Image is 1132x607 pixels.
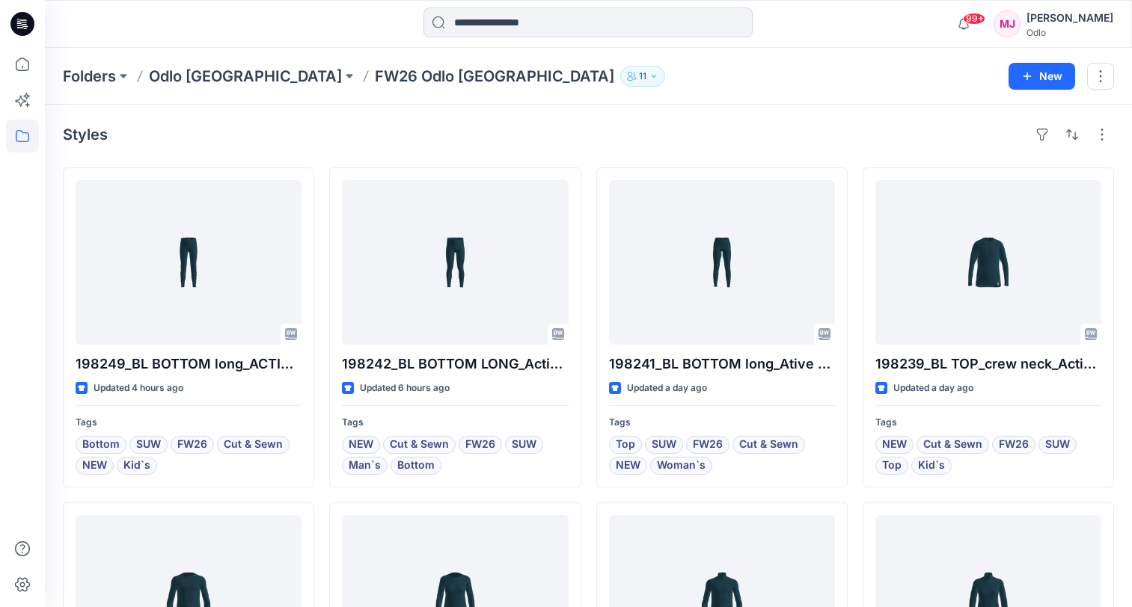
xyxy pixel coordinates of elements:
[82,457,107,475] span: NEW
[224,436,283,454] span: Cut & Sewn
[609,180,835,345] a: 198241_BL BOTTOM long_Ative X-Warm_SMS_3D
[875,354,1101,375] p: 198239_BL TOP_crew neck_Active X-Warm Kids_SMS_3D
[465,436,495,454] span: FW26
[360,380,450,396] p: Updated 6 hours ago
[82,436,120,454] span: Bottom
[616,457,640,475] span: NEW
[390,436,449,454] span: Cut & Sewn
[639,68,646,84] p: 11
[994,10,1021,37] div: MJ
[94,380,183,396] p: Updated 4 hours ago
[616,436,635,454] span: Top
[349,457,381,475] span: Man`s
[657,457,706,475] span: Woman`s
[349,436,373,454] span: NEW
[739,436,798,454] span: Cut & Sewn
[882,436,907,454] span: NEW
[652,436,676,454] span: SUW
[342,415,568,431] p: Tags
[620,66,665,87] button: 11
[375,66,614,87] p: FW26 Odlo [GEOGRAPHIC_DATA]
[342,180,568,345] a: 198242_BL BOTTOM LONG_Active X-Warm_SMS_3D
[1045,436,1070,454] span: SUW
[63,66,116,87] a: Folders
[1009,63,1075,90] button: New
[627,380,707,396] p: Updated a day ago
[397,457,435,475] span: Bottom
[693,436,723,454] span: FW26
[875,180,1101,345] a: 198239_BL TOP_crew neck_Active X-Warm Kids_SMS_3D
[609,354,835,375] p: 198241_BL BOTTOM long_Ative X-Warm_SMS_3D
[999,436,1029,454] span: FW26
[923,436,982,454] span: Cut & Sewn
[76,354,302,375] p: 198249_BL BOTTOM long_ACTIVE X-Warm Kids_SMS_3D
[609,415,835,431] p: Tags
[512,436,536,454] span: SUW
[342,354,568,375] p: 198242_BL BOTTOM LONG_Active X-Warm_SMS_3D
[918,457,945,475] span: Kid`s
[123,457,150,475] span: Kid`s
[893,380,973,396] p: Updated a day ago
[76,415,302,431] p: Tags
[1027,9,1113,27] div: [PERSON_NAME]
[875,415,1101,431] p: Tags
[1027,27,1113,38] div: Odlo
[149,66,342,87] a: Odlo [GEOGRAPHIC_DATA]
[76,180,302,345] a: 198249_BL BOTTOM long_ACTIVE X-Warm Kids_SMS_3D
[963,13,985,25] span: 99+
[177,436,207,454] span: FW26
[882,457,902,475] span: Top
[136,436,161,454] span: SUW
[63,126,108,144] h4: Styles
